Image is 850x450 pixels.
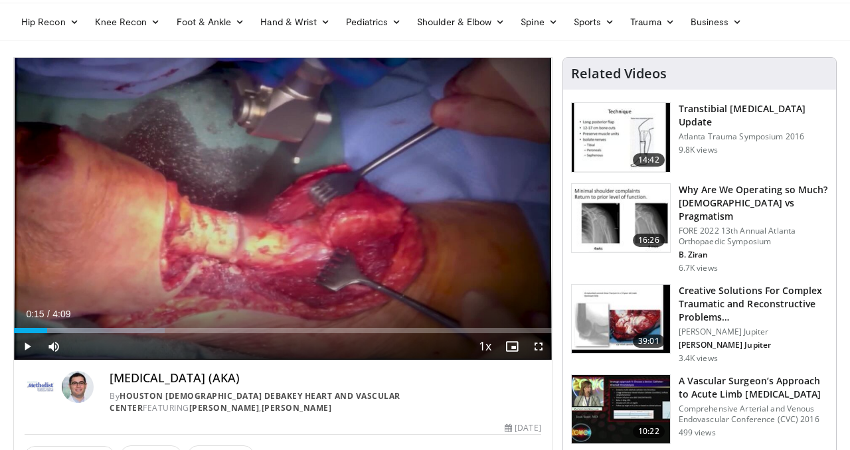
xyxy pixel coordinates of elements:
[110,390,400,413] a: Houston [DEMOGRAPHIC_DATA] DeBakey Heart and Vascular Center
[679,427,716,438] p: 499 views
[679,183,828,223] h3: Why Are We Operating so Much? [DEMOGRAPHIC_DATA] vs Pragmatism
[252,9,338,35] a: Hand & Wrist
[679,131,828,142] p: Atlanta Trauma Symposium 2016
[572,103,670,172] img: bKdxKv0jK92UJBOH4xMDoxOjRuMTvBNj.150x105_q85_crop-smart_upscale.jpg
[14,58,552,360] video-js: Video Player
[571,183,828,273] a: 16:26 Why Are We Operating so Much? [DEMOGRAPHIC_DATA] vs Pragmatism FORE 2022 13th Annual Atlant...
[571,66,667,82] h4: Related Videos
[499,333,525,360] button: Enable picture-in-picture mode
[679,340,828,350] p: [PERSON_NAME] Jupiter
[525,333,552,360] button: Fullscreen
[513,9,565,35] a: Spine
[13,9,87,35] a: Hip Recon
[110,371,541,386] h4: [MEDICAL_DATA] (AKA)
[566,9,623,35] a: Sports
[14,333,41,360] button: Play
[622,9,683,35] a: Trauma
[679,374,828,401] h3: A Vascular Surgeon’s Approach to Acute Limb [MEDICAL_DATA]
[169,9,253,35] a: Foot & Ankle
[679,263,718,273] p: 6.7K views
[571,374,828,445] a: 10:22 A Vascular Surgeon’s Approach to Acute Limb [MEDICAL_DATA] Comprehensive Arterial and Venou...
[571,284,828,364] a: 39:01 Creative Solutions For Complex Traumatic and Reconstructive Problems… [PERSON_NAME] Jupiter...
[633,234,665,247] span: 16:26
[110,390,541,414] div: By FEATURING ,
[633,153,665,167] span: 14:42
[679,226,828,247] p: FORE 2022 13th Annual Atlanta Orthopaedic Symposium
[189,402,260,413] a: [PERSON_NAME]
[572,184,670,253] img: 99079dcb-b67f-40ef-8516-3995f3d1d7db.150x105_q85_crop-smart_upscale.jpg
[26,309,44,319] span: 0:15
[262,402,332,413] a: [PERSON_NAME]
[14,328,552,333] div: Progress Bar
[572,375,670,444] img: 52f84aca-cd55-44c0-bcf9-6a02679c870d.150x105_q85_crop-smart_upscale.jpg
[338,9,409,35] a: Pediatrics
[505,422,541,434] div: [DATE]
[679,145,718,155] p: 9.8K views
[87,9,169,35] a: Knee Recon
[679,284,828,324] h3: Creative Solutions For Complex Traumatic and Reconstructive Problems…
[679,102,828,129] h3: Transtibial [MEDICAL_DATA] Update
[409,9,513,35] a: Shoulder & Elbow
[52,309,70,319] span: 4:09
[572,285,670,354] img: d4e3069d-b54d-4211-8b60-60b49490d956.150x105_q85_crop-smart_upscale.jpg
[47,309,50,319] span: /
[683,9,750,35] a: Business
[41,333,67,360] button: Mute
[679,250,828,260] p: B. Ziran
[679,404,828,425] p: Comprehensive Arterial and Venous Endovascular Conference (CVC) 2016
[679,353,718,364] p: 3.4K views
[633,425,665,438] span: 10:22
[25,371,56,403] img: Houston Methodist DeBakey Heart and Vascular Center
[679,327,828,337] p: [PERSON_NAME] Jupiter
[571,102,828,173] a: 14:42 Transtibial [MEDICAL_DATA] Update Atlanta Trauma Symposium 2016 9.8K views
[472,333,499,360] button: Playback Rate
[62,371,94,403] img: Avatar
[633,335,665,348] span: 39:01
